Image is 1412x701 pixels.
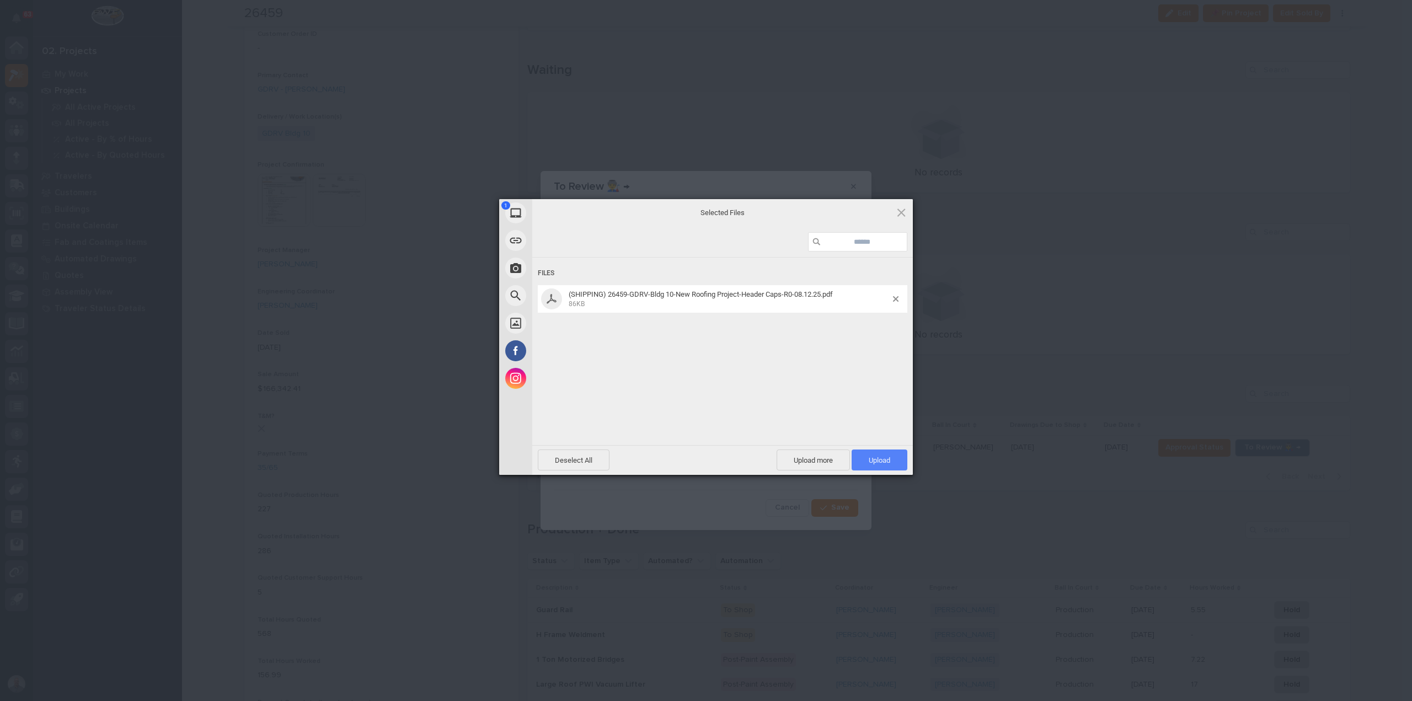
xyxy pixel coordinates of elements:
[499,227,632,254] div: Link (URL)
[895,206,907,218] span: Click here or hit ESC to close picker
[569,290,833,298] span: (SHIPPING) 26459-GDRV-Bldg 10-New Roofing Project-Header Caps-R0-08.12.25.pdf
[499,309,632,337] div: Unsplash
[501,201,510,210] span: 1
[869,456,890,464] span: Upload
[499,337,632,365] div: Facebook
[612,207,833,217] span: Selected Files
[499,282,632,309] div: Web Search
[499,199,632,227] div: My Device
[777,450,850,470] span: Upload more
[499,365,632,392] div: Instagram
[569,300,585,308] span: 86KB
[499,254,632,282] div: Take Photo
[538,450,609,470] span: Deselect All
[852,450,907,470] span: Upload
[565,290,893,308] span: (SHIPPING) 26459-GDRV-Bldg 10-New Roofing Project-Header Caps-R0-08.12.25.pdf
[538,263,907,283] div: Files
